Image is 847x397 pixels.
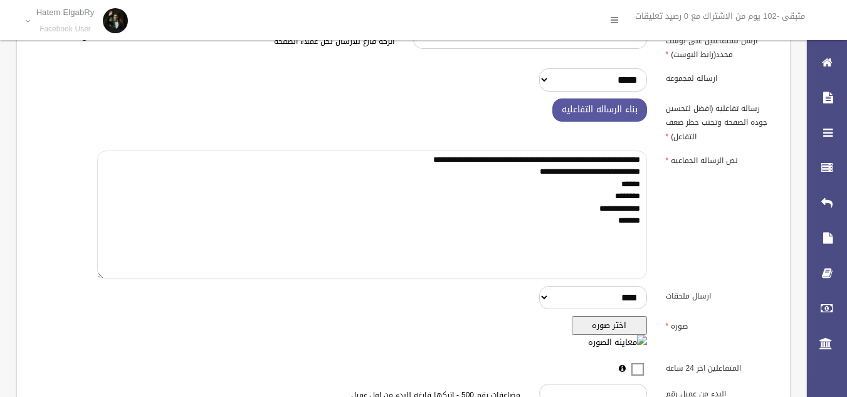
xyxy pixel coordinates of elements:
label: رساله تفاعليه (افضل لتحسين جوده الصفحه وتجنب حظر ضعف التفاعل) [656,98,783,144]
small: Facebook User [36,24,95,34]
label: ارساله لمجموعه [656,68,783,86]
label: ارسال ملحقات [656,286,783,304]
button: بناء الرساله التفاعليه [552,98,647,122]
p: Hatem ElgabRy [36,8,95,17]
label: نص الرساله الجماعيه [656,151,783,168]
label: صوره [656,316,783,334]
button: اختر صوره [572,316,647,335]
img: معاينه الصوره [588,335,647,350]
label: المتفاعلين اخر 24 ساعه [656,357,783,375]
